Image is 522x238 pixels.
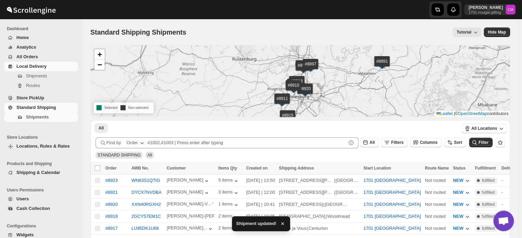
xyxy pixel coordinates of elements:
[105,226,118,231] button: #8917
[363,202,421,207] button: 1701 [GEOGRAPHIC_DATA]
[4,71,78,81] button: Shipments
[279,189,359,196] div: |
[4,112,78,122] button: Shipments
[464,4,516,15] button: User menu
[468,5,503,10] p: [PERSON_NAME]
[482,214,494,219] span: fulfilled
[279,201,359,208] div: |
[167,177,210,184] button: [PERSON_NAME]
[218,213,239,220] div: 2 items
[147,137,346,148] input: #1002,#1003 | Press enter after typing
[369,140,375,145] span: All
[246,201,275,208] div: [DATE] | 10:41
[484,27,510,37] button: Map action label
[105,214,118,219] button: #8918
[94,49,105,60] a: Zoom in
[309,225,328,232] div: Centurion
[425,189,449,196] div: Not routed
[236,220,276,227] span: Shipment updated!
[90,28,186,36] span: Standard Shipping Shipments
[131,226,159,231] button: LU95DK1U68
[218,201,239,208] button: 1 items
[167,201,214,208] button: [PERSON_NAME]-V...
[16,45,36,50] span: Analytics
[279,177,334,184] div: [STREET_ADDRESS][PERSON_NAME]
[105,202,118,207] button: #8920
[16,95,44,100] span: Store PickUp
[410,138,441,147] button: Columns
[147,153,152,158] span: All
[106,139,121,146] span: Find by
[425,213,449,220] div: Not routed
[16,35,29,40] span: Home
[453,166,466,171] span: Status
[325,201,349,208] div: [GEOGRAPHIC_DATA]
[105,178,118,183] button: #8923
[436,111,453,116] a: Leaflet
[279,225,359,232] div: |
[283,116,293,123] img: Marker
[449,175,475,186] button: NEW
[277,99,287,107] img: Marker
[449,187,475,198] button: NEW
[4,194,78,204] button: Users
[4,141,78,151] button: Locations, Rules & Rates
[279,201,323,208] div: [STREET_ADDRESS]
[99,125,104,131] span: All
[127,139,138,146] div: Order
[381,138,407,147] button: Filters
[26,73,47,78] span: Shipments
[167,189,210,196] button: [PERSON_NAME]
[7,223,79,229] span: Configurations
[16,232,34,237] span: Widgets
[363,166,391,171] span: Start Location
[279,189,334,196] div: [STREET_ADDRESS][PERSON_NAME]
[462,124,507,133] button: All Locations
[218,189,239,196] button: 3 items
[279,213,359,220] div: |
[16,54,38,59] span: All Orders
[4,33,78,42] button: Home
[468,10,503,14] p: 1701-nougat-gifting
[131,214,161,219] button: 2GCY57EM1C
[506,5,515,14] span: Cleo Moyo
[482,226,494,231] span: fulfilled
[453,27,481,37] button: Tutorial
[425,225,449,232] div: Not routed
[218,177,239,184] button: 5 items
[167,225,207,230] div: [PERSON_NAME]...
[336,189,360,196] div: [GEOGRAPHIC_DATA]
[4,81,78,90] button: Routes
[97,153,141,158] span: STANDARD SHIPPING
[290,84,300,92] img: Marker
[131,190,161,195] button: DYCX7NVDBA
[246,177,275,184] div: [DATE] | 13:50
[246,166,267,171] span: Created on
[444,138,466,147] button: Sort
[454,111,455,116] span: |
[449,211,475,222] button: NEW
[5,1,57,18] img: ScrollEngine
[482,202,494,207] span: fulfilled
[363,226,421,231] button: 1701 [GEOGRAPHIC_DATA]
[16,64,47,69] span: Local Delivery
[4,168,78,177] button: Shipping & Calendar
[105,190,118,195] button: #8921
[425,201,449,208] div: Not routed
[4,52,78,62] button: All Orders
[246,213,275,220] div: [DATE] | 10:05
[122,137,149,148] button: Order
[453,190,463,195] span: NEW
[97,60,102,69] span: −
[298,66,309,73] img: Marker
[7,187,79,193] span: Users Permissions
[292,82,302,89] img: Marker
[453,178,463,183] span: NEW
[453,226,463,231] span: NEW
[377,62,387,69] img: Marker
